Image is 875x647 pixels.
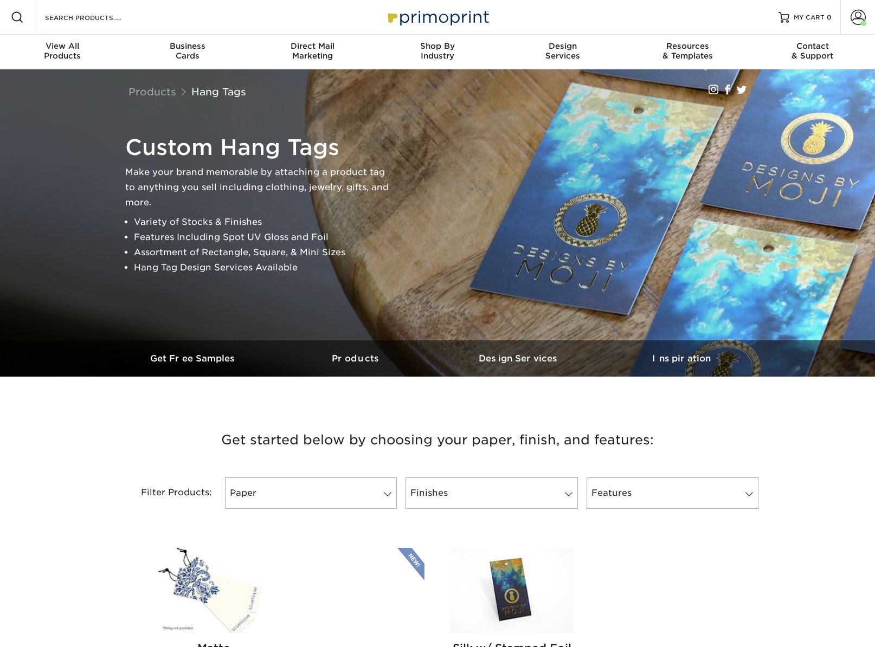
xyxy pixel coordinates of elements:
[152,548,275,633] img: Matte Hang Tags
[437,353,600,364] h3: Design Services
[397,548,424,580] img: New Product
[275,353,437,364] h3: Products
[250,35,375,69] a: Direct MailMarketing
[125,35,250,69] a: BusinessCards
[375,35,500,69] a: Shop ByIndustry
[275,340,437,377] a: Products
[375,41,500,61] div: Industry
[500,41,625,61] div: Services
[794,13,825,22] span: MY CART
[750,41,875,51] span: Contact
[375,41,500,51] span: Shop By
[134,215,396,230] li: Variety of Stocks & Finishes
[625,41,750,61] div: & Templates
[250,41,375,61] div: Marketing
[134,245,396,260] li: Assortment of Rectangle, Square, & Mini Sizes
[134,260,396,275] li: Hang Tag Design Services Available
[125,41,250,61] div: Cards
[112,340,275,377] a: Get Free Samples
[120,416,755,464] h3: Get started below by choosing your paper, finish, and features:
[437,340,600,377] a: Design Services
[112,477,221,509] div: Filter Products:
[191,86,246,98] a: Hang Tags
[134,230,396,245] li: Features Including Spot UV Gloss and Foil
[500,41,625,51] span: Design
[600,353,763,364] h3: Inspiration
[827,14,832,21] span: 0
[125,41,250,51] span: Business
[250,41,375,51] span: Direct Mail
[125,134,396,160] h1: Custom Hang Tags
[112,353,275,364] h3: Get Free Samples
[383,5,492,29] img: Primoprint
[451,548,574,633] img: Silk w/ Stamped Foil Hang Tags
[500,35,625,69] a: DesignServices
[587,477,758,509] a: Features
[750,41,875,61] div: & Support
[128,86,176,98] a: Products
[125,165,396,210] p: Make your brand memorable by attaching a product tag to anything you sell including clothing, jew...
[750,35,875,69] a: Contact& Support
[625,35,750,69] a: Resources& Templates
[225,477,397,509] a: Paper
[44,11,150,24] input: SEARCH PRODUCTS.....
[600,340,763,377] a: Inspiration
[625,41,750,51] span: Resources
[406,477,577,509] a: Finishes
